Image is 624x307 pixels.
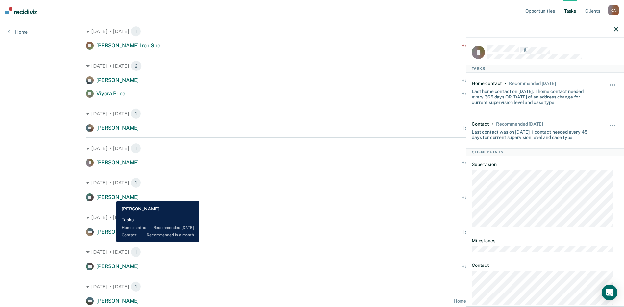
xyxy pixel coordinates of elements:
[472,238,618,244] dt: Milestones
[461,91,538,97] div: Home contact recommended [DATE]
[96,77,139,83] span: [PERSON_NAME]
[472,121,489,127] div: Contact
[96,125,139,131] span: [PERSON_NAME]
[131,61,142,71] span: 2
[131,178,141,188] span: 1
[461,229,538,235] div: Home contact recommended [DATE]
[96,159,139,166] span: [PERSON_NAME]
[131,26,141,37] span: 1
[466,65,624,72] div: Tasks
[472,81,502,86] div: Home contact
[86,281,538,292] div: [DATE] • [DATE]
[472,127,594,141] div: Last contact was on [DATE]; 1 contact needed every 45 days for current supervision level and case...
[472,162,618,167] dt: Supervision
[461,160,538,166] div: Home contact recommended [DATE]
[461,195,538,200] div: Home contact recommended [DATE]
[8,29,28,35] a: Home
[96,90,125,97] span: Viyora Price
[454,298,538,304] div: Home contact recommended in a month
[86,247,538,257] div: [DATE] • [DATE]
[86,178,538,188] div: [DATE] • [DATE]
[472,86,594,105] div: Last home contact on [DATE]; 1 home contact needed every 365 days OR [DATE] of an address change ...
[96,298,139,304] span: [PERSON_NAME]
[86,26,538,37] div: [DATE] • [DATE]
[86,143,538,153] div: [DATE] • [DATE]
[608,5,619,15] div: C A
[496,121,543,127] div: Recommended in 18 days
[492,121,493,127] div: •
[461,126,538,131] div: Home contact recommended [DATE]
[472,263,618,268] dt: Contact
[96,263,139,269] span: [PERSON_NAME]
[509,81,556,86] div: Recommended in 10 days
[602,285,617,300] div: Open Intercom Messenger
[5,7,37,14] img: Recidiviz
[96,194,139,200] span: [PERSON_NAME]
[131,108,141,119] span: 1
[461,78,538,83] div: Home contact recommended [DATE]
[131,212,141,223] span: 1
[86,212,538,223] div: [DATE] • [DATE]
[131,143,141,153] span: 1
[131,247,141,257] span: 1
[131,281,141,292] span: 1
[505,81,506,86] div: •
[96,229,139,235] span: [PERSON_NAME]
[86,108,538,119] div: [DATE] • [DATE]
[461,43,538,49] div: Home contact recommended [DATE]
[461,264,538,269] div: Home contact recommended [DATE]
[86,61,538,71] div: [DATE] • [DATE]
[96,42,163,49] span: [PERSON_NAME] Iron Shell
[466,148,624,156] div: Client Details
